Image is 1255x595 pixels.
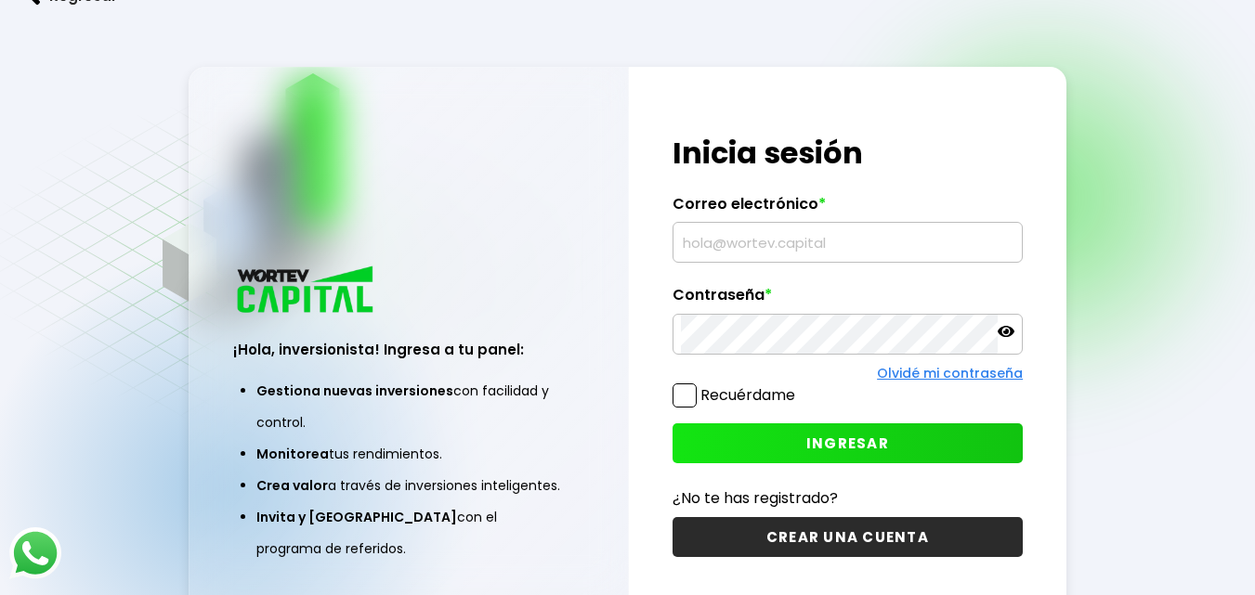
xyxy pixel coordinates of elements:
img: logos_whatsapp-icon.242b2217.svg [9,527,61,579]
label: Correo electrónico [673,195,1023,223]
span: Crea valor [256,476,328,495]
span: Invita y [GEOGRAPHIC_DATA] [256,508,457,526]
span: INGRESAR [806,433,889,453]
li: con el programa de referidos. [256,501,561,564]
span: Monitorea [256,445,329,463]
li: a través de inversiones inteligentes. [256,470,561,501]
a: ¿No te has registrado?CREAR UNA CUENTA [673,486,1023,557]
button: INGRESAR [673,423,1023,463]
input: hola@wortev.capital [681,223,1014,262]
li: tus rendimientos. [256,438,561,470]
li: con facilidad y control. [256,375,561,438]
a: Olvidé mi contraseña [877,364,1023,382]
h3: ¡Hola, inversionista! Ingresa a tu panel: [233,339,584,360]
p: ¿No te has registrado? [673,486,1023,510]
button: CREAR UNA CUENTA [673,517,1023,557]
img: logo_wortev_capital [233,264,380,318]
label: Recuérdame [700,384,795,406]
h1: Inicia sesión [673,131,1023,175]
span: Gestiona nuevas inversiones [256,382,453,400]
label: Contraseña [673,286,1023,314]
